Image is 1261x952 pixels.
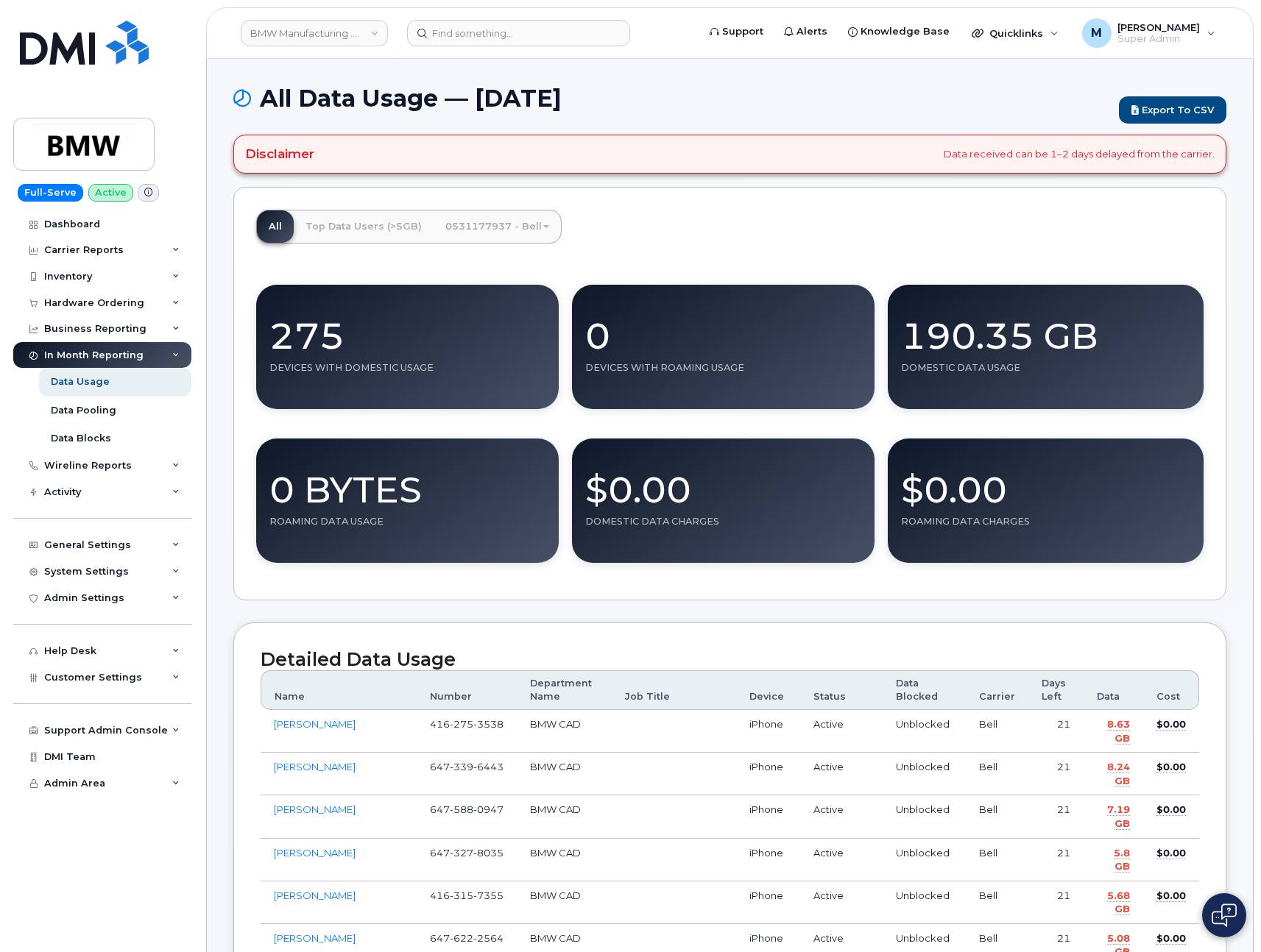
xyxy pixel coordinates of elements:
span: 588 [450,803,473,815]
a: [PERSON_NAME] [274,847,356,859]
a: [PERSON_NAME] [274,761,356,772]
td: Unblocked [883,881,966,924]
td: Unblocked [883,795,966,838]
td: iPhone [736,795,801,838]
td: Active [800,710,883,753]
span: August Data Cost [1156,718,1186,731]
th: Cost [1143,670,1199,711]
th: Job Title [612,670,736,711]
th: Data [1084,670,1143,711]
td: 21 [1028,881,1084,924]
div: 0 Bytes [269,452,545,516]
span: 327 [450,847,473,859]
td: Bell [966,839,1028,881]
span: August Data Cost [1156,889,1186,902]
td: 21 [1028,839,1084,881]
td: BMW CAD [517,795,612,838]
span: August Data Usage [1107,889,1130,916]
span: August Data Usage [1107,718,1130,745]
td: Active [800,881,883,924]
span: 7355 [473,889,504,901]
a: Top Data Users (>5GB) [294,210,434,243]
th: Carrier [966,670,1028,711]
a: [PERSON_NAME] [274,932,356,944]
td: 21 [1028,795,1084,838]
div: $0.00 [585,452,861,516]
th: Days Left [1028,670,1084,711]
td: Bell [966,795,1028,838]
span: 0947 [473,803,504,815]
td: BMW CAD [517,881,612,924]
th: Device [736,670,801,711]
td: iPhone [736,881,801,924]
span: 275 [450,718,473,730]
h1: All Data Usage — [DATE] [233,85,1112,111]
span: 6443 [473,761,504,772]
h2: Detailed Data Usage [261,650,1199,670]
span: August Data Usage [1107,761,1130,787]
span: 315 [450,889,473,901]
span: 339 [450,761,473,772]
td: Active [800,753,883,795]
td: iPhone [736,710,801,753]
span: 416 [430,718,504,730]
div: Devices With Roaming Usage [585,362,861,374]
div: Roaming Data Charges [901,516,1190,527]
td: iPhone [736,753,801,795]
a: 0531177937 - Bell [434,210,561,243]
div: Devices With Domestic Usage [269,362,545,374]
td: 21 [1028,710,1084,753]
span: August Data Usage [1114,847,1130,873]
td: Unblocked [883,839,966,881]
th: Status [800,670,883,711]
td: Bell [966,881,1028,924]
span: August Data Cost [1156,932,1186,945]
span: August Data Usage [1107,803,1130,830]
div: Domestic Data Usage [901,362,1190,374]
span: 647 [430,932,504,944]
div: $0.00 [901,452,1190,516]
div: 0 [585,298,861,362]
div: 190.35 GB [901,298,1190,362]
td: Active [800,839,883,881]
div: Domestic Data Charges [585,516,861,527]
a: [PERSON_NAME] [274,803,356,815]
a: All [257,210,294,243]
th: Data Blocked [883,670,966,711]
span: 2564 [473,932,504,944]
img: Open chat [1212,903,1237,927]
td: BMW CAD [517,839,612,881]
td: 21 [1028,753,1084,795]
span: August Data Cost [1156,847,1186,859]
td: Unblocked [883,753,966,795]
td: Bell [966,710,1028,753]
div: 275 [269,298,545,362]
span: 416 [430,889,504,901]
span: 622 [450,932,473,944]
span: 647 [430,847,504,859]
span: 647 [430,803,504,815]
a: Export to CSV [1119,96,1226,124]
h4: Disclaimer [245,146,314,161]
span: 647 [430,761,504,772]
th: Name [261,670,417,711]
a: [PERSON_NAME] [274,718,356,730]
a: [PERSON_NAME] [274,889,356,901]
td: Active [800,795,883,838]
div: Data received can be 1–2 days delayed from the carrier. [233,135,1226,173]
span: August Data Cost [1156,761,1186,773]
span: August Data Cost [1156,803,1186,816]
div: Roaming Data Usage [269,516,545,527]
td: iPhone [736,839,801,881]
td: BMW CAD [517,710,612,753]
th: Department Name [517,670,612,711]
span: 8035 [473,847,504,859]
td: Bell [966,753,1028,795]
th: Number [417,670,517,711]
td: BMW CAD [517,753,612,795]
td: Unblocked [883,710,966,753]
span: 3538 [473,718,504,730]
